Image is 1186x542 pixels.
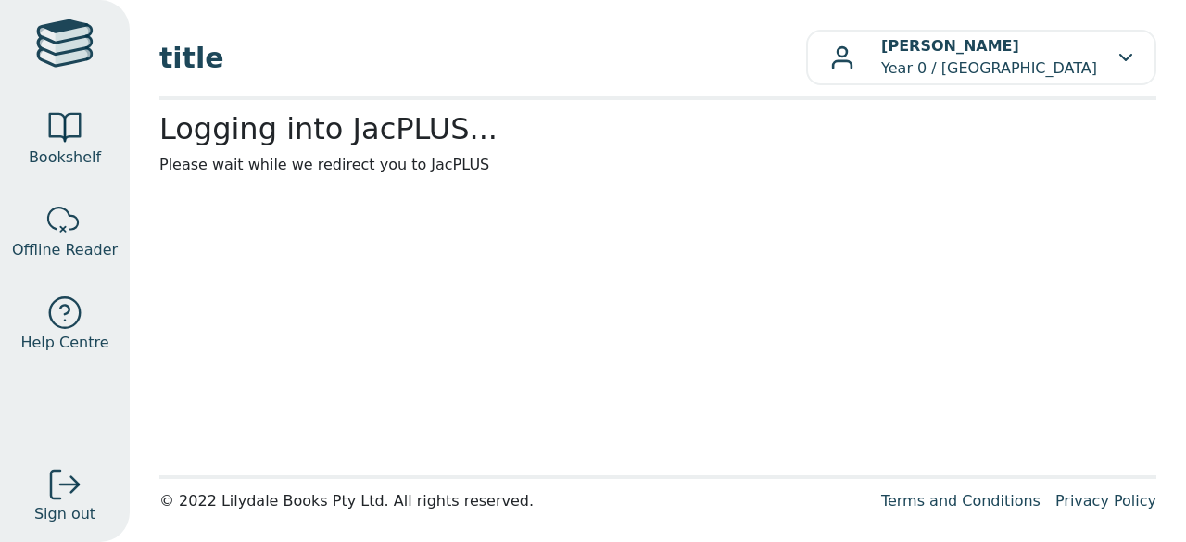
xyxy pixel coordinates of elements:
[1055,492,1156,510] a: Privacy Policy
[881,492,1041,510] a: Terms and Conditions
[29,146,101,169] span: Bookshelf
[12,239,118,261] span: Offline Reader
[159,111,1156,146] h2: Logging into JacPLUS...
[20,332,108,354] span: Help Centre
[806,30,1156,85] button: [PERSON_NAME]Year 0 / [GEOGRAPHIC_DATA]
[159,37,806,79] span: title
[159,490,866,512] div: © 2022 Lilydale Books Pty Ltd. All rights reserved.
[881,37,1019,55] b: [PERSON_NAME]
[159,154,1156,176] p: Please wait while we redirect you to JacPLUS
[881,35,1097,80] p: Year 0 / [GEOGRAPHIC_DATA]
[34,503,95,525] span: Sign out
